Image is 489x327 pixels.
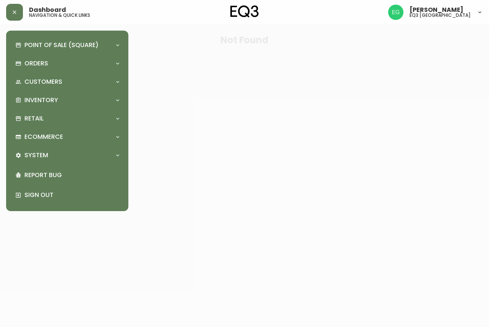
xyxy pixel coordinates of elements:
[24,96,58,104] p: Inventory
[12,37,122,54] div: Point of Sale (Square)
[12,165,122,185] div: Report Bug
[24,191,119,199] p: Sign Out
[24,78,62,86] p: Customers
[29,13,90,18] h5: navigation & quick links
[410,7,463,13] span: [PERSON_NAME]
[12,55,122,72] div: Orders
[29,7,66,13] span: Dashboard
[12,185,122,205] div: Sign Out
[24,41,99,49] p: Point of Sale (Square)
[12,110,122,127] div: Retail
[230,5,259,18] img: logo
[24,133,63,141] p: Ecommerce
[24,151,48,159] p: System
[24,114,44,123] p: Retail
[24,59,48,68] p: Orders
[24,171,119,179] p: Report Bug
[410,13,471,18] h5: eq3 [GEOGRAPHIC_DATA]
[12,147,122,164] div: System
[12,92,122,109] div: Inventory
[12,73,122,90] div: Customers
[388,5,403,20] img: db11c1629862fe82d63d0774b1b54d2b
[12,129,122,145] div: Ecommerce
